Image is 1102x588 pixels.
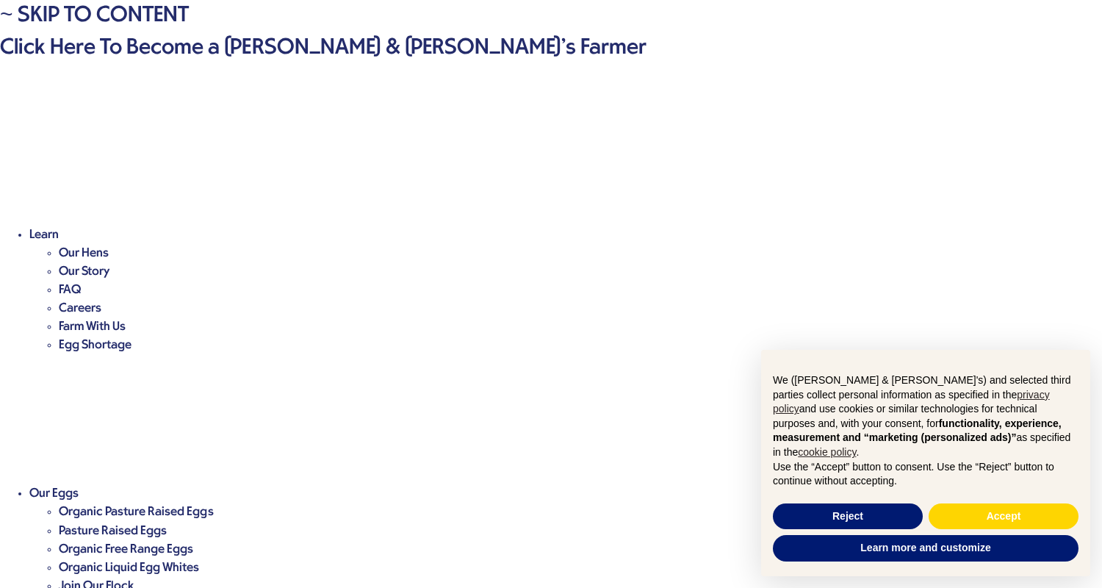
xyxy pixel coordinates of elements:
a: Organic Pasture Raised Eggs [59,506,214,519]
a: Farm With Us [59,320,126,334]
a: Careers [59,302,101,315]
a: Pasture Raised Eggs [59,525,167,538]
button: Learn more and customize [773,535,1078,562]
p: We ([PERSON_NAME] & [PERSON_NAME]'s) and selected third parties collect personal information as s... [773,373,1078,460]
span: Learn [29,229,59,242]
a: FAQ [59,284,81,297]
a: Egg Shortage [59,339,132,352]
a: Our Hens [59,247,109,260]
button: Reject [773,503,923,530]
button: Open the dropdown menu for Our Eggs [81,355,328,501]
a: Learn [29,229,61,242]
button: Accept [929,503,1078,530]
a: Our Story [59,265,109,279]
a: cookie policy [798,446,856,458]
a: Our Eggs [29,487,81,501]
span: Our Eggs [29,487,79,501]
a: Skip to content [18,4,189,27]
a: Organic Free Range Eggs [59,543,193,556]
a: Organic Liquid Egg Whites [59,562,200,575]
p: Use the “Accept” button to consent. Use the “Reject” button to continue without accepting. [773,460,1078,489]
button: Open the dropdown menu for Learn [61,96,309,242]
